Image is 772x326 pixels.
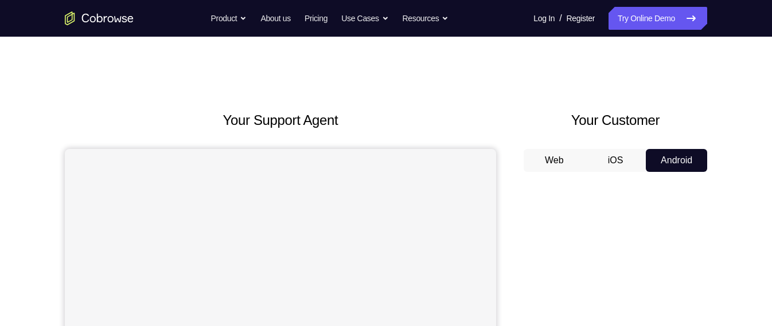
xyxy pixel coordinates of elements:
[559,11,562,25] span: /
[403,7,449,30] button: Resources
[646,149,707,172] button: Android
[609,7,707,30] a: Try Online Demo
[260,7,290,30] a: About us
[341,7,388,30] button: Use Cases
[65,110,496,131] h2: Your Support Agent
[524,110,707,131] h2: Your Customer
[211,7,247,30] button: Product
[65,11,134,25] a: Go to the home page
[533,7,555,30] a: Log In
[585,149,646,172] button: iOS
[567,7,595,30] a: Register
[524,149,585,172] button: Web
[305,7,327,30] a: Pricing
